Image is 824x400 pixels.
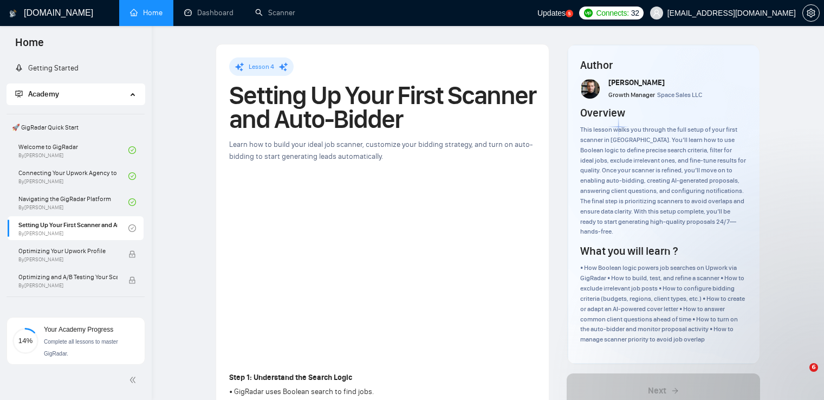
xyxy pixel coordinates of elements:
[581,79,601,99] img: vlad-t.jpg
[28,89,59,99] span: Academy
[580,57,747,73] h4: Author
[15,63,79,73] a: rocketGetting Started
[18,272,118,282] span: Optimizing and A/B Testing Your Scanner for Better Results
[566,10,573,17] a: 5
[657,91,702,99] span: Space Sales LLC
[18,138,128,162] a: Welcome to GigRadarBy[PERSON_NAME]
[184,8,233,17] a: dashboardDashboard
[12,337,38,344] span: 14%
[229,386,536,398] p: • GigRadar uses Boolean search to find jobs.
[8,299,144,321] span: 👑 Agency Success with GigRadar
[653,9,660,17] span: user
[128,276,136,284] span: lock
[803,9,819,17] span: setting
[229,140,533,161] span: Learn how to build your ideal job scanner, customize your bidding strategy, and turn on auto-bidd...
[249,63,274,70] span: Lesson 4
[7,35,53,57] span: Home
[128,146,136,154] span: check-circle
[596,7,628,19] span: Connects:
[537,9,566,17] span: Updates
[787,363,813,389] iframe: Intercom live chat
[568,11,571,16] text: 5
[44,339,118,357] span: Complete all lessons to master GigRadar.
[255,8,295,17] a: searchScanner
[18,216,128,240] a: Setting Up Your First Scanner and Auto-BidderBy[PERSON_NAME]
[608,78,665,87] span: [PERSON_NAME]
[18,256,118,263] span: By [PERSON_NAME]
[809,363,818,372] span: 6
[802,4,820,22] button: setting
[802,9,820,17] a: setting
[631,7,639,19] span: 32
[648,384,666,397] span: Next
[130,8,163,17] a: homeHome
[584,9,593,17] img: upwork-logo.png
[18,282,118,289] span: By [PERSON_NAME]
[580,263,747,345] div: • How Boolean logic powers job searches on Upwork via GigRadar • How to build, test, and refine a...
[8,117,144,138] span: 🚀 GigRadar Quick Start
[15,89,59,99] span: Academy
[580,125,747,237] div: This lesson walks you through the full setup of your first scanner in [GEOGRAPHIC_DATA]. You’ll l...
[580,243,678,259] h4: What you will learn ?
[580,105,625,120] h4: Overview
[129,375,140,385] span: double-left
[128,172,136,180] span: check-circle
[128,224,136,232] span: check-circle
[9,5,17,22] img: logo
[15,90,23,98] span: fund-projection-screen
[7,57,145,79] li: Getting Started
[18,190,128,214] a: Navigating the GigRadar PlatformBy[PERSON_NAME]
[128,250,136,258] span: lock
[44,326,113,333] span: Your Academy Progress
[18,246,118,256] span: Optimizing Your Upwork Profile
[608,91,655,99] span: Growth Manager
[18,164,128,188] a: Connecting Your Upwork Agency to GigRadarBy[PERSON_NAME]
[229,373,352,382] strong: Step 1: Understand the Search Logic
[229,83,536,131] h1: Setting Up Your First Scanner and Auto-Bidder
[128,198,136,206] span: check-circle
